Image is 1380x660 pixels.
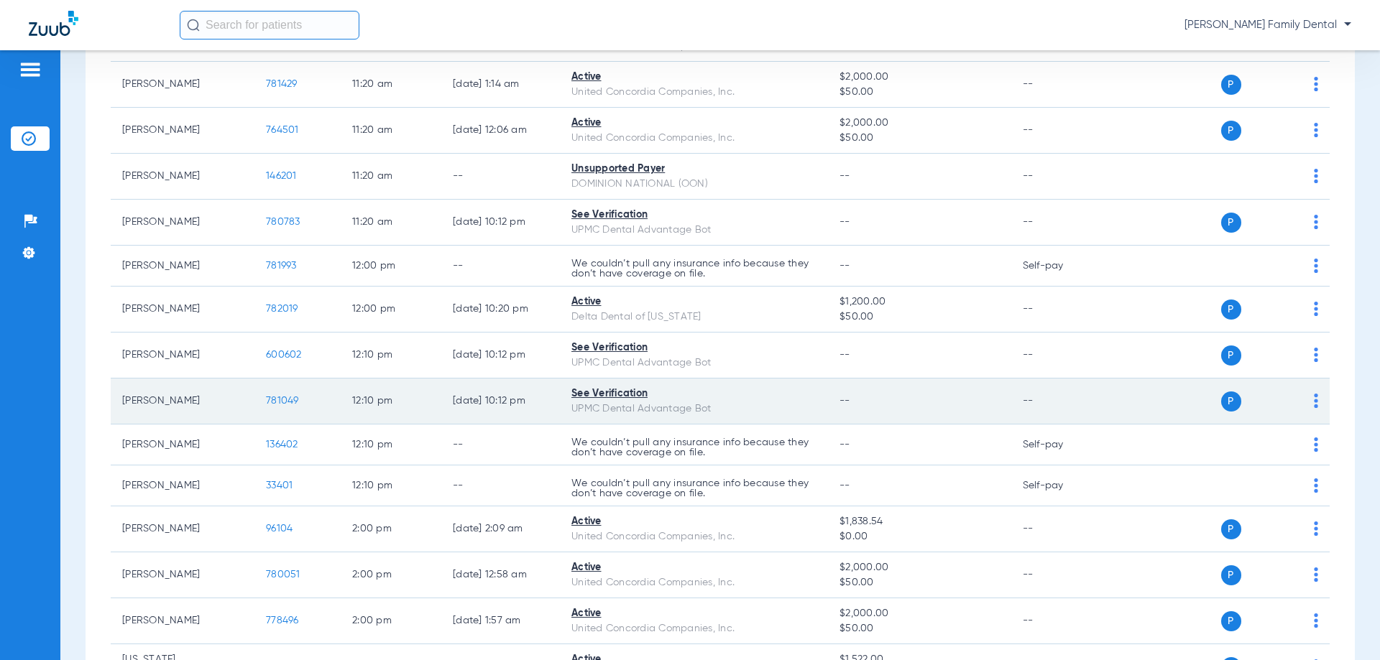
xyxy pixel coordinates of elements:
p: We couldn’t pull any insurance info because they don’t have coverage on file. [571,259,816,279]
td: 11:20 AM [341,154,441,200]
td: [DATE] 10:12 PM [441,333,560,378]
p: We couldn’t pull any insurance info because they don’t have coverage on file. [571,437,816,457]
div: Active [571,116,816,131]
span: -- [839,261,850,271]
td: -- [1011,108,1108,154]
td: 2:00 PM [341,506,441,552]
span: $50.00 [839,131,999,146]
span: 781049 [266,396,299,406]
span: $2,000.00 [839,560,999,575]
td: [DATE] 10:12 PM [441,200,560,246]
span: 764501 [266,125,299,135]
td: -- [441,424,560,465]
div: UPMC Dental Advantage Bot [571,401,816,417]
td: [PERSON_NAME] [111,108,254,154]
td: 11:20 AM [341,62,441,108]
div: Active [571,606,816,621]
span: P [1221,611,1241,631]
span: $50.00 [839,621,999,636]
span: 600602 [266,350,302,360]
td: [PERSON_NAME] [111,598,254,644]
td: [PERSON_NAME] [111,333,254,378]
img: group-dot-blue.svg [1314,478,1318,493]
td: 12:10 PM [341,424,441,465]
td: 11:20 AM [341,200,441,246]
td: [PERSON_NAME] [111,200,254,246]
img: group-dot-blue.svg [1314,77,1318,91]
div: See Verification [571,208,816,223]
td: [DATE] 1:57 AM [441,598,560,644]
img: hamburger-icon [19,61,42,78]
div: Active [571,70,816,85]
div: Active [571,294,816,310]
td: [DATE] 1:14 AM [441,62,560,108]
span: P [1221,345,1241,366]
img: group-dot-blue.svg [1314,302,1318,316]
td: Self-pay [1011,424,1108,465]
span: P [1221,121,1241,141]
span: $2,000.00 [839,606,999,621]
span: 778496 [266,615,299,626]
td: [PERSON_NAME] [111,378,254,424]
span: $2,000.00 [839,70,999,85]
span: P [1221,75,1241,95]
div: United Concordia Companies, Inc. [571,131,816,146]
td: [DATE] 10:12 PM [441,378,560,424]
span: 136402 [266,440,298,450]
td: -- [1011,154,1108,200]
span: P [1221,519,1241,539]
span: P [1221,299,1241,320]
td: -- [1011,552,1108,598]
td: -- [1011,378,1108,424]
span: [PERSON_NAME] Family Dental [1184,18,1351,32]
img: group-dot-blue.svg [1314,259,1318,273]
span: 781429 [266,79,298,89]
td: 2:00 PM [341,598,441,644]
div: United Concordia Companies, Inc. [571,529,816,544]
iframe: Chat Widget [1308,591,1380,660]
td: [PERSON_NAME] [111,246,254,287]
td: 12:00 PM [341,287,441,333]
div: United Concordia Companies, Inc. [571,621,816,636]
span: $50.00 [839,85,999,100]
td: -- [1011,598,1108,644]
span: $50.00 [839,575,999,590]
td: -- [441,465,560,506]
div: See Verification [571,386,816,401]
p: We couldn’t pull any insurance info because they don’t have coverage on file. [571,478,816,498]
img: group-dot-blue.svg [1314,437,1318,452]
td: [PERSON_NAME] [111,552,254,598]
td: [DATE] 12:06 AM [441,108,560,154]
span: 781993 [266,261,297,271]
span: 146201 [266,171,297,181]
td: -- [1011,287,1108,333]
div: Unsupported Payer [571,162,816,177]
td: [PERSON_NAME] [111,154,254,200]
img: group-dot-blue.svg [1314,169,1318,183]
img: group-dot-blue.svg [1314,123,1318,137]
td: [PERSON_NAME] [111,465,254,506]
td: [PERSON_NAME] [111,62,254,108]
td: -- [1011,62,1108,108]
td: Self-pay [1011,465,1108,506]
td: [DATE] 10:20 PM [441,287,560,333]
td: 12:00 PM [341,246,441,287]
span: P [1221,213,1241,233]
span: $50.00 [839,310,999,325]
td: -- [441,246,560,287]
td: [PERSON_NAME] [111,506,254,552]
td: -- [441,154,560,200]
img: group-dot-blue.svg [1314,521,1318,536]
span: P [1221,391,1241,412]
span: 33401 [266,480,293,491]
td: Self-pay [1011,246,1108,287]
img: group-dot-blue.svg [1314,567,1318,582]
td: 12:10 PM [341,378,441,424]
span: $1,838.54 [839,514,999,529]
div: UPMC Dental Advantage Bot [571,355,816,371]
td: 12:10 PM [341,465,441,506]
span: $1,200.00 [839,294,999,310]
div: United Concordia Companies, Inc. [571,85,816,100]
span: -- [839,171,850,181]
